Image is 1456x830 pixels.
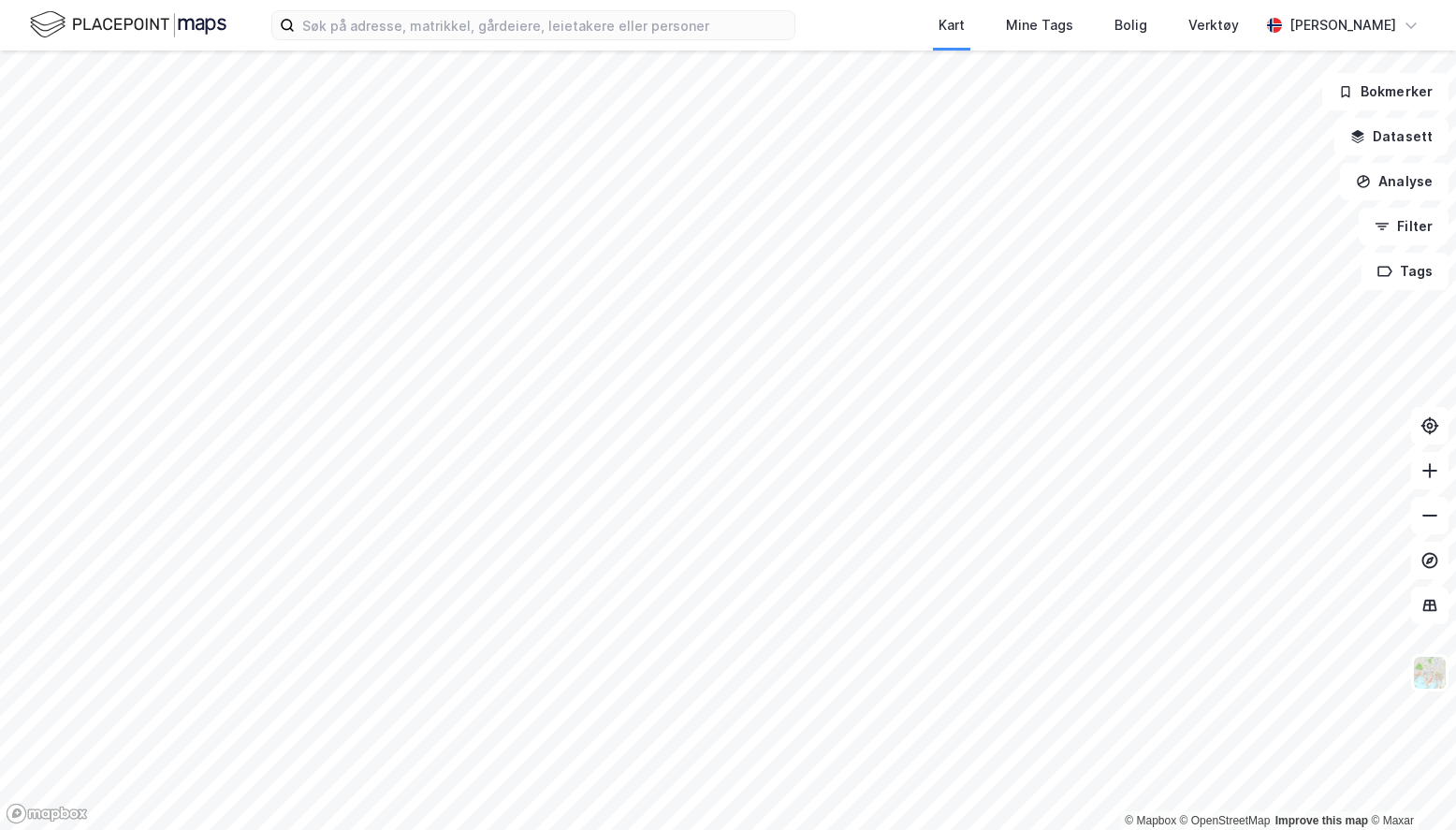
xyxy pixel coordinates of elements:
div: Mine Tags [1006,14,1073,36]
input: Søk på adresse, matrikkel, gårdeiere, leietakere eller personer [295,11,794,39]
button: Bokmerker [1322,73,1449,110]
button: Filter [1359,208,1449,245]
a: Mapbox homepage [6,803,88,824]
img: logo.f888ab2527a4732fd821a326f86c7f29.svg [30,8,226,41]
div: Verktøy [1188,14,1239,36]
button: Datasett [1334,118,1449,155]
div: Bolig [1114,14,1147,36]
a: OpenStreetMap [1180,814,1271,827]
img: Z [1412,655,1448,691]
div: [PERSON_NAME] [1289,14,1396,36]
button: Tags [1361,253,1449,290]
a: Improve this map [1275,814,1368,827]
button: Analyse [1340,163,1449,200]
iframe: Chat Widget [1362,740,1456,830]
div: Kart [939,14,965,36]
a: Mapbox [1125,814,1176,827]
